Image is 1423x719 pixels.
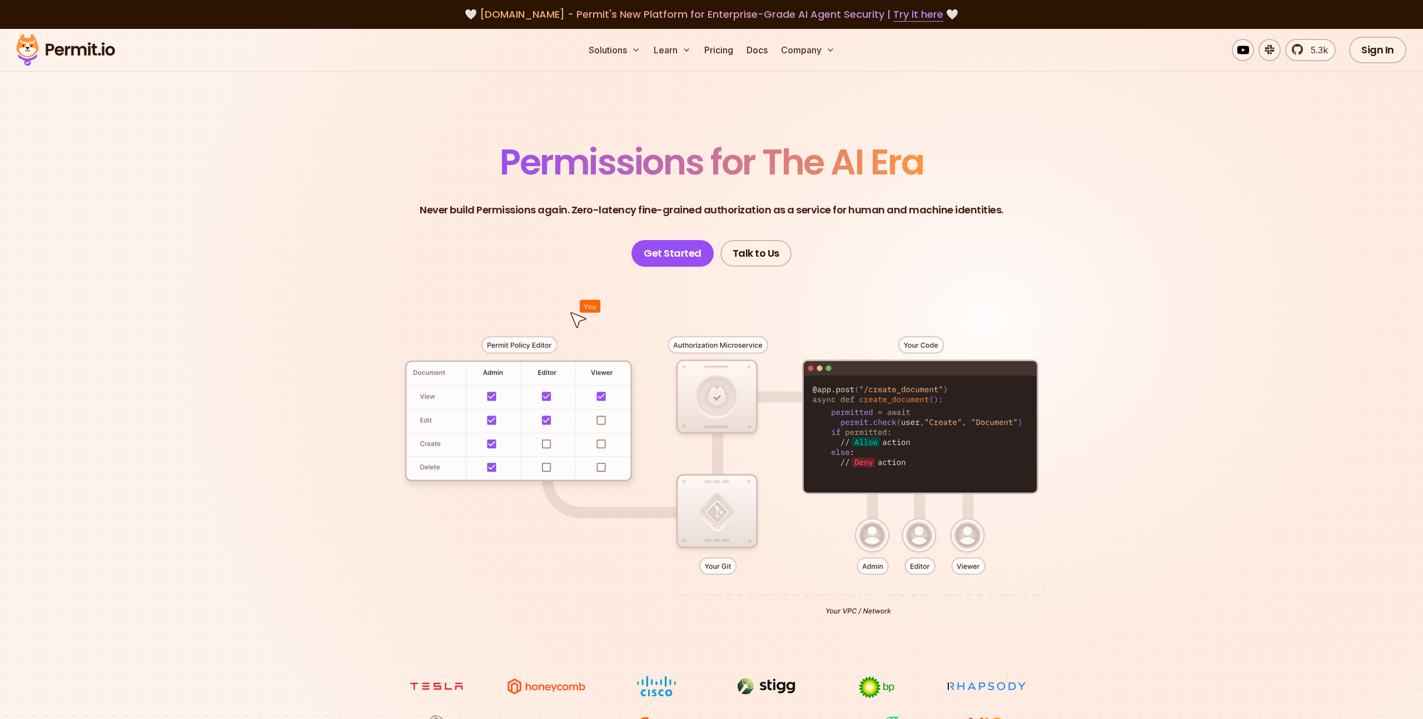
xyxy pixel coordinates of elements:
img: Stigg [725,676,808,697]
button: Company [777,39,839,61]
a: Sign In [1349,37,1406,63]
span: 5.3k [1304,43,1328,57]
img: bp [835,676,918,699]
img: tesla [395,676,478,697]
span: [DOMAIN_NAME] - Permit's New Platform for Enterprise-Grade AI Agent Security | [480,7,943,21]
a: 5.3k [1285,39,1336,61]
p: Never build Permissions again. Zero-latency fine-grained authorization as a service for human and... [420,202,1003,218]
button: Learn [649,39,695,61]
a: Talk to Us [720,240,792,267]
a: Try it here [893,7,943,22]
button: Solutions [584,39,645,61]
img: Honeycomb [505,676,588,697]
span: Permissions for The AI Era [500,137,923,187]
img: Permit logo [11,31,120,69]
img: Rhapsody Health [945,676,1028,697]
div: 🤍 🤍 [27,7,1396,22]
a: Docs [742,39,772,61]
img: Cisco [615,676,698,697]
a: Get Started [631,240,714,267]
a: Pricing [700,39,738,61]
